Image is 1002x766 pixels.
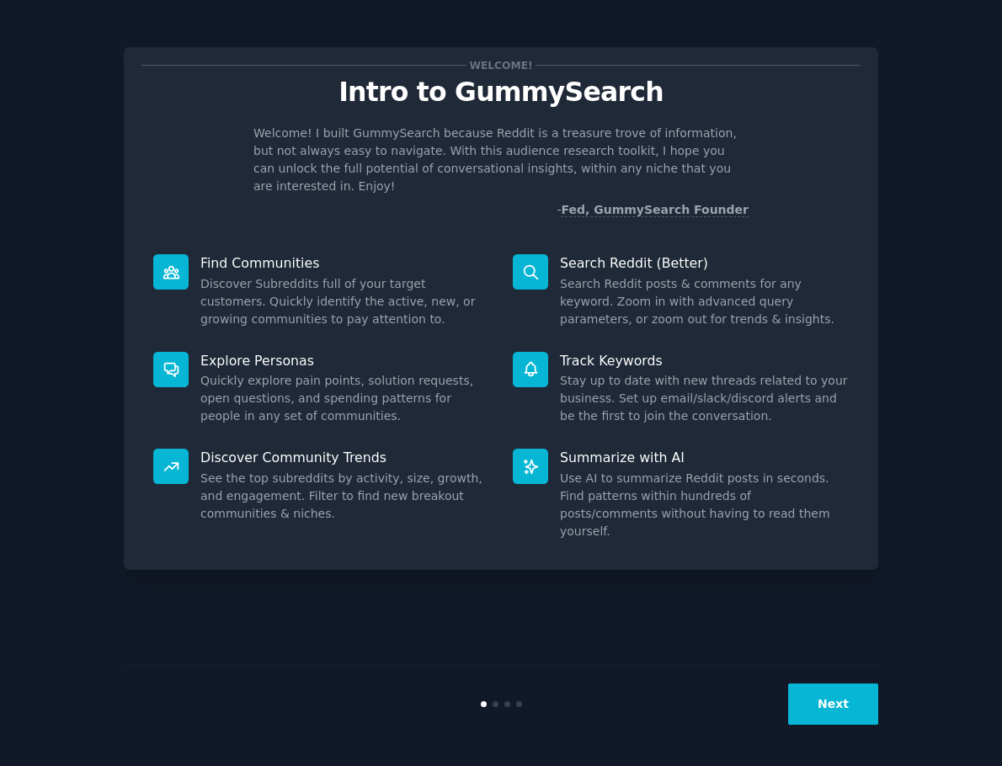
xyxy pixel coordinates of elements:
[560,254,849,272] p: Search Reddit (Better)
[560,470,849,540] dd: Use AI to summarize Reddit posts in seconds. Find patterns within hundreds of posts/comments with...
[466,56,536,74] span: Welcome!
[560,449,849,466] p: Summarize with AI
[557,201,749,219] div: -
[560,275,849,328] dd: Search Reddit posts & comments for any keyword. Zoom in with advanced query parameters, or zoom o...
[200,449,489,466] p: Discover Community Trends
[788,684,878,725] button: Next
[200,470,489,523] dd: See the top subreddits by activity, size, growth, and engagement. Filter to find new breakout com...
[200,275,489,328] dd: Discover Subreddits full of your target customers. Quickly identify the active, new, or growing c...
[560,352,849,370] p: Track Keywords
[561,203,749,217] a: Fed, GummySearch Founder
[200,352,489,370] p: Explore Personas
[200,254,489,272] p: Find Communities
[141,77,861,107] p: Intro to GummySearch
[560,372,849,425] dd: Stay up to date with new threads related to your business. Set up email/slack/discord alerts and ...
[200,372,489,425] dd: Quickly explore pain points, solution requests, open questions, and spending patterns for people ...
[253,125,749,195] p: Welcome! I built GummySearch because Reddit is a treasure trove of information, but not always ea...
